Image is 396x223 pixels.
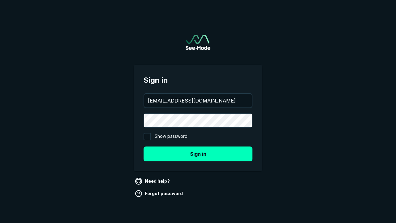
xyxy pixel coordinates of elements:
[144,75,252,86] span: Sign in
[134,189,185,199] a: Forgot password
[134,176,172,186] a: Need help?
[186,35,210,50] img: See-Mode Logo
[155,133,187,140] span: Show password
[144,146,252,161] button: Sign in
[144,94,252,107] input: your@email.com
[186,35,210,50] a: Go to sign in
